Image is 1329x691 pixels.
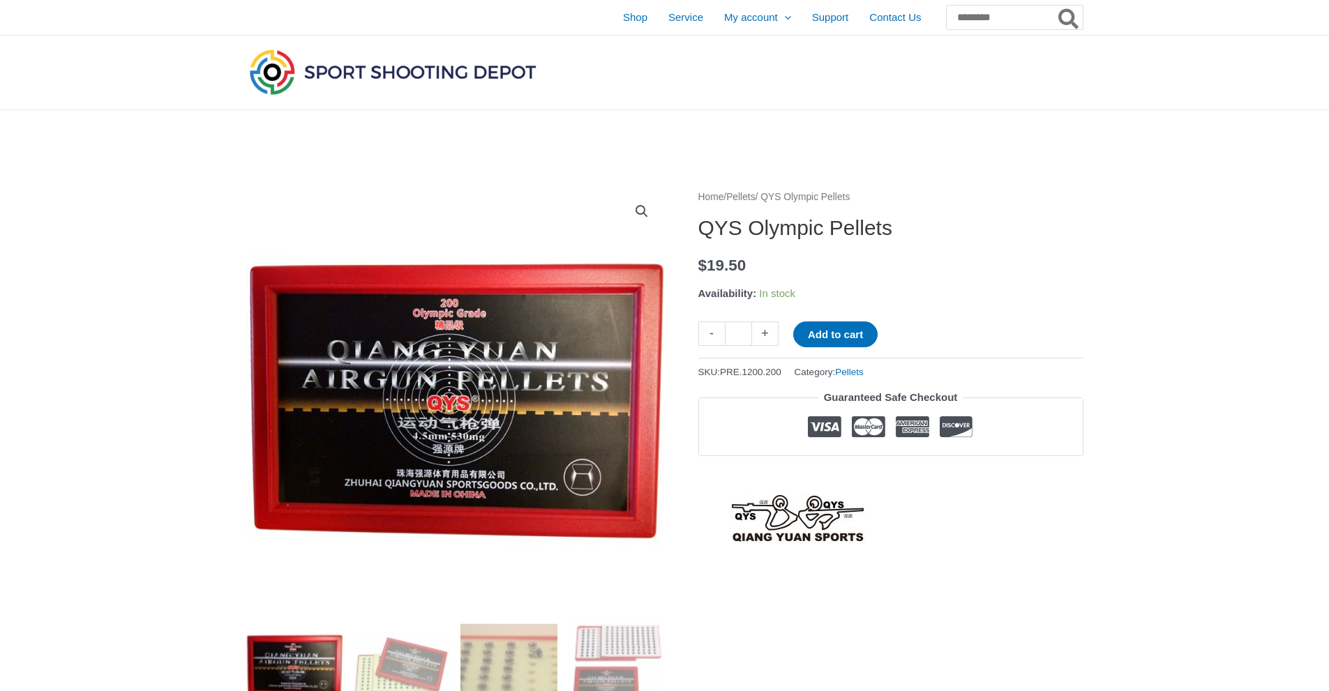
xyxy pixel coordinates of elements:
a: + [752,321,779,346]
legend: Guaranteed Safe Checkout [818,388,963,407]
span: $ [698,257,707,274]
span: PRE.1200.200 [720,367,781,377]
button: Search [1056,6,1083,29]
a: Pellets [726,192,755,202]
iframe: Customer reviews powered by Trustpilot [698,466,1083,483]
a: - [698,321,725,346]
a: QYS [698,494,899,544]
a: View full-screen image gallery [629,199,654,224]
button: Add to cart [793,321,878,347]
nav: Breadcrumb [698,188,1083,206]
span: SKU: [698,363,781,381]
h1: QYS Olympic Pellets [698,215,1083,241]
span: Availability: [698,287,757,299]
img: QYS Olympic Pellets [246,188,665,607]
input: Product quantity [725,321,752,346]
img: Sport Shooting Depot [246,46,539,98]
a: Home [698,192,724,202]
bdi: 19.50 [698,257,746,274]
a: Pellets [835,367,864,377]
span: Category: [795,363,864,381]
span: In stock [759,287,795,299]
